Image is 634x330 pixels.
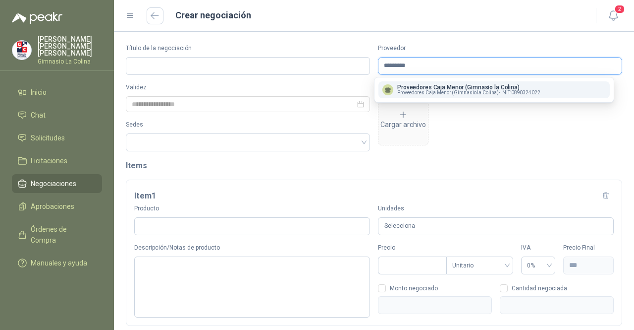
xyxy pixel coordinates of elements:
p: Proveedores Caja Menor (Gimnasio la Colina) [397,84,540,90]
p: Gimnasio La Colina [38,59,102,65]
a: Solicitudes [12,129,102,147]
span: 0% [527,258,549,273]
a: Inicio [12,83,102,102]
img: Company Logo [12,41,31,60]
h2: Items [126,159,622,172]
span: 2 [614,4,625,14]
label: Sedes [126,120,370,130]
span: Manuales y ayuda [31,258,87,268]
label: Precio [378,243,446,253]
h3: Item 1 [134,190,156,202]
p: [PERSON_NAME] [PERSON_NAME] [PERSON_NAME] [38,36,102,57]
img: Logo peakr [12,12,62,24]
span: Aprobaciones [31,201,74,212]
label: Validez [126,83,370,92]
h1: Crear negociación [175,8,251,22]
button: 2 [604,7,622,25]
label: Descripción/Notas de producto [134,243,370,253]
label: Producto [134,204,370,213]
a: Órdenes de Compra [12,220,102,250]
label: Título de la negociación [126,44,370,53]
span: NIT : 0890324022 [502,90,540,95]
a: Negociaciones [12,174,102,193]
span: Licitaciones [31,155,67,166]
button: Proveedores Caja Menor (Gimnasio la Colina)Proveedores Caja Menor (Gimnasio la Colina)-NIT:089032... [378,81,610,98]
a: Aprobaciones [12,197,102,216]
span: Negociaciones [31,178,76,189]
a: Chat [12,106,102,125]
span: Chat [31,110,46,121]
label: Precio Final [563,243,614,253]
label: Proveedor [378,44,622,53]
span: Unitario [452,258,507,273]
span: Monto negociado [386,285,442,291]
a: Manuales y ayuda [12,254,102,272]
div: Cargar archivo [380,110,426,130]
label: IVA [521,243,555,253]
span: Órdenes de Compra [31,224,93,246]
span: Inicio [31,87,47,98]
span: Solicitudes [31,132,65,143]
a: Licitaciones [12,151,102,170]
span: Proveedores Caja Menor (Gimnasio la Colina) - [397,90,500,95]
div: Selecciona [378,217,614,236]
span: Cantidad negociada [508,285,571,291]
label: Unidades [378,204,614,213]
